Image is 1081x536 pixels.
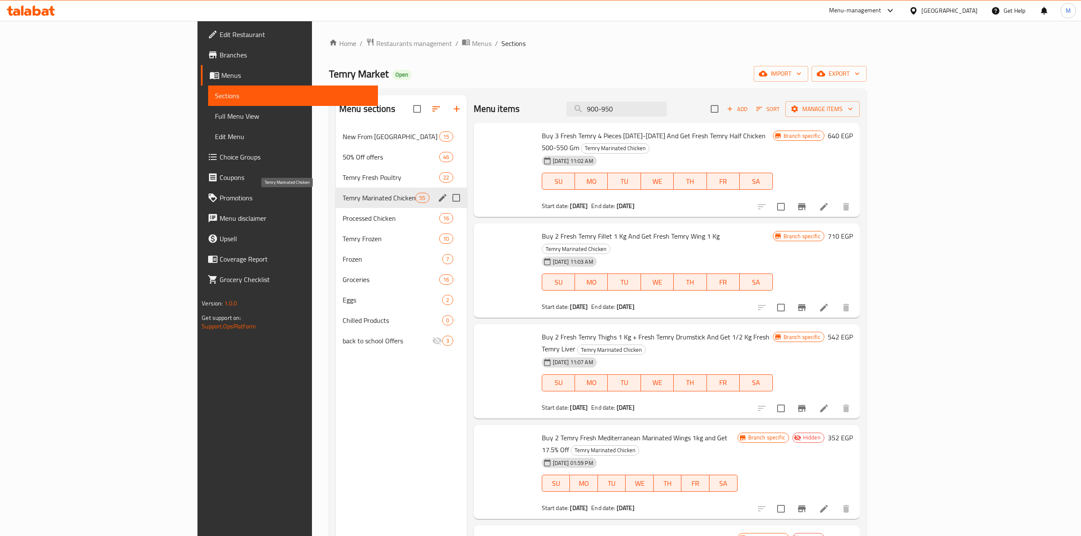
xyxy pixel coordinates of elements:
[654,475,682,492] button: TH
[780,232,824,240] span: Branch specific
[772,500,790,518] span: Select to update
[780,333,824,341] span: Branch specific
[772,299,790,316] span: Select to update
[343,172,439,182] span: Temry Fresh Poultry
[336,167,467,188] div: Temry Fresh Poultry22
[581,143,649,154] div: Temry Marinated Chicken
[836,297,856,318] button: delete
[710,276,736,288] span: FR
[575,274,608,291] button: MO
[542,244,610,254] span: Temry Marinated Chicken
[336,188,467,208] div: Temry Marinated Chicken55edit
[812,66,867,82] button: export
[443,337,452,345] span: 3
[336,147,467,167] div: 50% Off offers46
[792,499,812,519] button: Branch-specific-item
[343,131,439,142] div: New From Temry
[921,6,978,15] div: [GEOGRAPHIC_DATA]
[440,174,452,182] span: 22
[570,200,588,211] b: [DATE]
[608,374,641,391] button: TU
[343,274,439,285] span: Groceries
[462,38,492,49] a: Menus
[581,143,649,153] span: Temry Marinated Chicken
[439,213,453,223] div: items
[626,475,654,492] button: WE
[220,274,371,285] span: Grocery Checklist
[836,197,856,217] button: delete
[677,175,703,188] span: TH
[201,269,378,290] a: Grocery Checklist
[343,315,443,325] span: Chilled Products
[220,254,371,264] span: Coverage Report
[343,295,443,305] span: Eggs
[472,38,492,48] span: Menus
[707,274,740,291] button: FR
[644,175,670,188] span: WE
[644,376,670,389] span: WE
[416,194,429,202] span: 55
[549,459,597,467] span: [DATE] 01:59 PM
[575,374,608,391] button: MO
[571,445,639,456] div: Temry Marinated Chicken
[220,234,371,244] span: Upsell
[336,126,467,147] div: New From [GEOGRAPHIC_DATA]15
[343,152,439,162] span: 50% Off offers
[707,374,740,391] button: FR
[220,172,371,182] span: Coupons
[542,475,570,492] button: SU
[343,234,439,244] div: Temry Frozen
[208,86,378,106] a: Sections
[542,374,575,391] button: SU
[440,235,452,243] span: 10
[743,376,769,389] span: SA
[408,100,426,118] span: Select all sections
[415,193,429,203] div: items
[674,374,706,391] button: TH
[343,193,415,203] span: Temry Marinated Chicken
[343,336,432,346] span: back to school Offers
[343,213,439,223] span: Processed Chicken
[601,477,623,490] span: TU
[343,254,443,264] div: Frozen
[707,173,740,190] button: FR
[577,345,646,355] div: Temry Marinated Chicken
[598,475,626,492] button: TU
[674,173,706,190] button: TH
[617,200,635,211] b: [DATE]
[617,301,635,312] b: [DATE]
[677,376,703,389] span: TH
[546,276,572,288] span: SU
[336,228,467,249] div: Temry Frozen10
[201,147,378,167] a: Choice Groups
[442,254,453,264] div: items
[1066,6,1071,15] span: M
[201,208,378,228] a: Menu disclaimer
[376,38,452,48] span: Restaurants management
[617,402,635,413] b: [DATE]
[591,502,615,513] span: End date:
[761,68,801,79] span: import
[201,188,378,208] a: Promotions
[756,104,780,114] span: Sort
[743,175,769,188] span: SA
[549,157,597,165] span: [DATE] 11:02 AM
[571,445,639,455] span: Temry Marinated Chicken
[440,153,452,161] span: 46
[740,274,772,291] button: SA
[641,274,674,291] button: WE
[681,475,709,492] button: FR
[785,101,860,117] button: Manage items
[542,331,769,355] span: Buy 2 Fresh Temry Thighs 1 Kg + Fresh Temry Drumstick And Get 1/2 Kg Fresh Temry Liver
[573,477,595,490] span: MO
[221,70,371,80] span: Menus
[201,24,378,45] a: Edit Restaurant
[542,301,569,312] span: Start date:
[641,173,674,190] button: WE
[709,475,738,492] button: SA
[608,173,641,190] button: TU
[591,301,615,312] span: End date:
